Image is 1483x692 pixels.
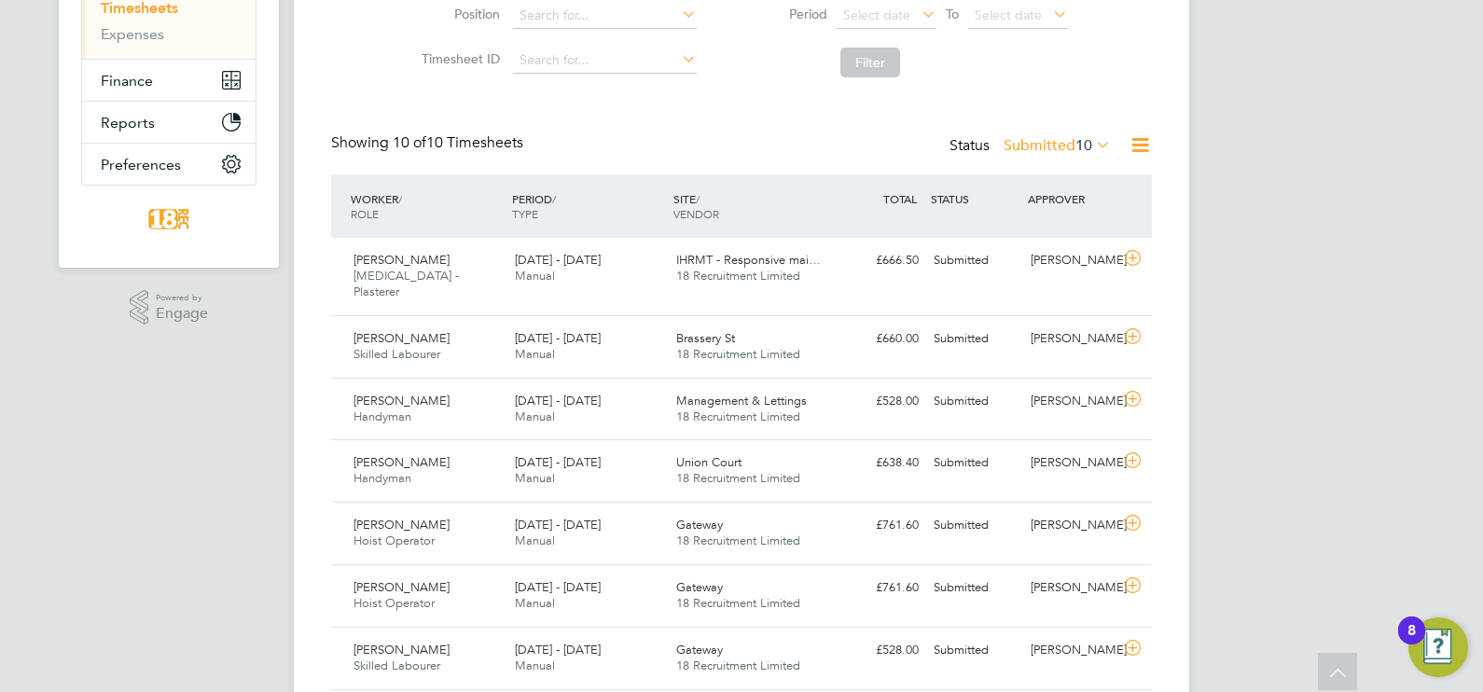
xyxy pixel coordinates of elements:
span: Finance [101,72,153,90]
div: Status [949,133,1115,159]
span: TYPE [512,206,538,221]
span: [DATE] - [DATE] [515,393,601,408]
span: Union Court [676,454,741,470]
span: Manual [515,346,555,362]
div: APPROVER [1023,182,1120,215]
span: [PERSON_NAME] [353,393,450,408]
span: Reports [101,114,155,131]
div: [PERSON_NAME] [1023,386,1120,417]
span: Hoist Operator [353,595,435,611]
span: Manual [515,595,555,611]
div: Showing [331,133,527,153]
span: [DATE] - [DATE] [515,330,601,346]
span: 10 [1075,136,1092,155]
span: Gateway [676,517,723,533]
span: Handyman [353,470,411,486]
div: [PERSON_NAME] [1023,324,1120,354]
span: / [398,191,402,206]
button: Preferences [82,144,256,185]
span: VENDOR [673,206,719,221]
span: Manual [515,268,555,284]
div: Submitted [926,324,1023,354]
span: Engage [156,306,208,322]
span: Skilled Labourer [353,346,440,362]
label: Timesheet ID [416,50,500,67]
span: / [696,191,700,206]
div: [PERSON_NAME] [1023,573,1120,603]
label: Position [416,6,500,22]
div: [PERSON_NAME] [1023,510,1120,541]
button: Open Resource Center, 8 new notifications [1408,617,1468,677]
span: 18 Recruitment Limited [676,268,800,284]
span: Handyman [353,408,411,424]
div: £666.50 [829,245,926,276]
span: Manual [515,533,555,548]
div: SITE [669,182,830,230]
div: WORKER [346,182,507,230]
span: 18 Recruitment Limited [676,408,800,424]
button: Finance [82,60,256,101]
a: Powered byEngage [130,290,209,325]
span: Manual [515,470,555,486]
label: Submitted [1004,136,1111,155]
button: Reports [82,102,256,143]
div: £638.40 [829,448,926,478]
span: ROLE [351,206,379,221]
span: To [940,2,964,26]
span: [DATE] - [DATE] [515,517,601,533]
span: [PERSON_NAME] [353,454,450,470]
div: £761.60 [829,573,926,603]
span: [PERSON_NAME] [353,517,450,533]
span: Brassery St [676,330,735,346]
div: [PERSON_NAME] [1023,245,1120,276]
div: [PERSON_NAME] [1023,448,1120,478]
a: Go to home page [81,204,256,234]
span: Gateway [676,579,723,595]
input: Search for... [513,3,697,29]
div: Submitted [926,635,1023,666]
span: 18 Recruitment Limited [676,657,800,673]
span: TOTAL [883,191,917,206]
span: [DATE] - [DATE] [515,454,601,470]
span: [PERSON_NAME] [353,252,450,268]
div: 8 [1407,630,1416,655]
span: Management & Lettings [676,393,807,408]
div: Submitted [926,386,1023,417]
span: [DATE] - [DATE] [515,252,601,268]
span: [PERSON_NAME] [353,330,450,346]
span: 10 Timesheets [393,133,523,152]
div: Submitted [926,245,1023,276]
div: PERIOD [507,182,669,230]
span: Gateway [676,642,723,657]
span: Select date [975,7,1042,23]
span: IHRMT - Responsive mai… [676,252,821,268]
div: Submitted [926,573,1023,603]
button: Filter [840,48,900,77]
label: Period [743,6,827,22]
span: 18 Recruitment Limited [676,595,800,611]
span: Manual [515,408,555,424]
span: Preferences [101,156,181,173]
span: [DATE] - [DATE] [515,642,601,657]
span: 10 of [393,133,426,152]
div: STATUS [926,182,1023,215]
div: [PERSON_NAME] [1023,635,1120,666]
div: Submitted [926,510,1023,541]
span: [PERSON_NAME] [353,579,450,595]
div: £660.00 [829,324,926,354]
span: [PERSON_NAME] [353,642,450,657]
span: / [552,191,556,206]
div: £761.60 [829,510,926,541]
input: Search for... [513,48,697,74]
span: Hoist Operator [353,533,435,548]
img: 18rec-logo-retina.png [144,204,194,234]
div: £528.00 [829,386,926,417]
span: Select date [843,7,910,23]
span: Powered by [156,290,208,306]
span: Manual [515,657,555,673]
a: Expenses [101,25,164,43]
div: Submitted [926,448,1023,478]
span: 18 Recruitment Limited [676,533,800,548]
span: [DATE] - [DATE] [515,579,601,595]
span: 18 Recruitment Limited [676,346,800,362]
